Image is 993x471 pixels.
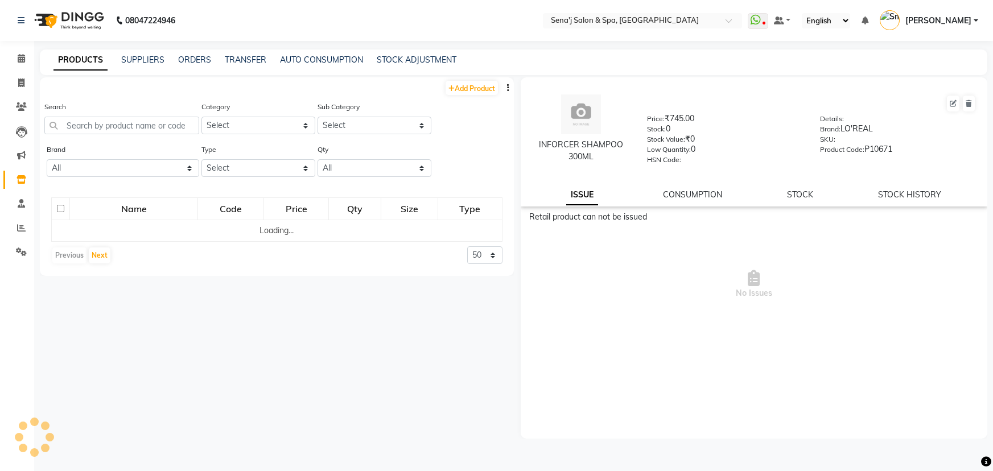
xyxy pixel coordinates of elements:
a: CONSUMPTION [663,189,722,200]
label: Details: [820,114,844,124]
label: Category [201,102,230,112]
label: HSN Code: [647,155,681,165]
div: Qty [329,199,380,219]
a: Add Product [446,81,498,95]
a: AUTO CONSUMPTION [280,55,363,65]
a: SUPPLIERS [121,55,164,65]
a: PRODUCTS [53,50,108,71]
a: ORDERS [178,55,211,65]
div: P10671 [820,143,976,159]
a: TRANSFER [225,55,266,65]
label: Brand: [820,124,840,134]
div: Size [382,199,437,219]
div: 0 [647,143,803,159]
div: INFORCER SHAMPOO 300ML [532,139,631,163]
span: [PERSON_NAME] [905,15,971,27]
label: Qty [318,144,328,155]
img: avatar [561,94,601,134]
div: Price [265,199,328,219]
label: SKU: [820,134,835,144]
a: STOCK ADJUSTMENT [377,55,456,65]
label: Product Code: [820,144,864,155]
img: Smita Acharekar [880,10,900,30]
a: STOCK HISTORY [878,189,941,200]
label: Brand [47,144,65,155]
label: Stock Value: [647,134,685,144]
label: Low Quantity: [647,144,691,155]
label: Search [44,102,66,112]
td: Loading... [52,220,502,242]
div: Retail product can not be issued [529,211,979,223]
div: Code [199,199,263,219]
button: Next [89,247,110,263]
div: ₹0 [647,133,803,149]
div: Type [439,199,501,219]
div: 0 [647,123,803,139]
div: ₹745.00 [647,113,803,129]
label: Price: [647,114,665,124]
label: Stock: [647,124,666,134]
b: 08047224946 [125,5,175,36]
div: Name [71,199,197,219]
span: No Issues [529,228,979,341]
label: Sub Category [318,102,360,112]
img: logo [29,5,107,36]
input: Search by product name or code [44,117,199,134]
a: STOCK [787,189,813,200]
label: Type [201,144,216,155]
div: LO'REAL [820,123,976,139]
a: ISSUE [566,185,598,205]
